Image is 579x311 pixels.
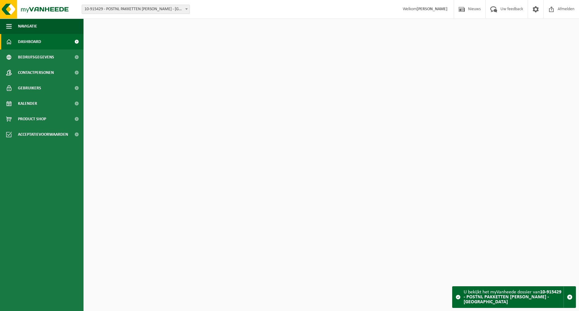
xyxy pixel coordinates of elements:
span: Acceptatievoorwaarden [18,127,68,142]
span: Contactpersonen [18,65,54,80]
span: Gebruikers [18,80,41,96]
span: Product Shop [18,111,46,127]
span: 10-915429 - POSTNL PAKKETTEN BELGIE EVERGEM - EVERGEM [82,5,190,14]
span: Kalender [18,96,37,111]
strong: 10-915429 - POSTNL PAKKETTEN [PERSON_NAME] - [GEOGRAPHIC_DATA] [464,290,561,305]
span: Bedrijfsgegevens [18,49,54,65]
span: Dashboard [18,34,41,49]
div: U bekijkt het myVanheede dossier van [464,287,564,308]
strong: [PERSON_NAME] [417,7,448,11]
span: Navigatie [18,19,37,34]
